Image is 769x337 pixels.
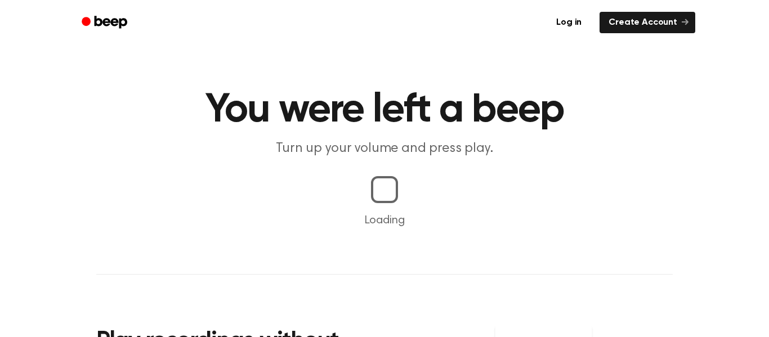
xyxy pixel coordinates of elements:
[168,140,601,158] p: Turn up your volume and press play.
[14,212,755,229] p: Loading
[96,90,673,131] h1: You were left a beep
[74,12,137,34] a: Beep
[545,10,593,35] a: Log in
[600,12,695,33] a: Create Account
